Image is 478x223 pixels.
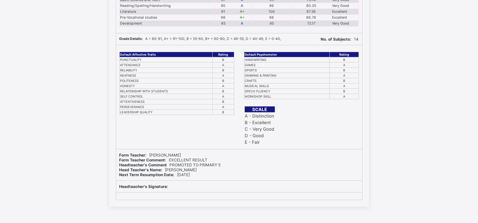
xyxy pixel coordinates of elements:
td: 98 [252,15,292,21]
td: 72.17 [291,21,331,27]
td: B [330,68,359,73]
th: Default Psychomotor [244,52,330,57]
td: 87.26 [291,9,331,15]
span: [PERSON_NAME] [119,153,181,158]
td: HANDWRITING [244,57,330,63]
td: ATTENDANCE [119,63,212,68]
td: SPECH FLUENCY [244,89,330,94]
td: POLITENESS [119,78,212,84]
td: B [212,57,234,63]
td: B [330,57,359,63]
td: A [330,94,359,99]
span: [DATE] [119,172,190,177]
span: PROMOTED TO PRIMARY 5 [119,162,221,167]
td: A+ [232,15,252,21]
td: B [212,99,234,104]
span: EXCELLENT RESULT [119,158,208,162]
td: 86.78 [291,15,331,21]
td: B [212,78,234,84]
td: Literature [119,9,214,15]
td: 85 [214,21,232,27]
td: A [212,73,234,78]
td: WORKSHOP SKILL [244,94,330,99]
td: A [232,21,252,27]
td: 90 [214,3,232,9]
td: A [212,94,234,99]
th: Default Affective Traits [119,52,212,57]
td: B [330,89,359,94]
td: Very Good [331,21,359,27]
td: 96 [252,3,292,9]
td: B [212,110,234,115]
td: A [330,63,359,68]
td: 100 [252,9,292,15]
td: DRAWING & PAINTING [244,73,330,78]
span: 14 [321,37,359,42]
td: GAMES [244,63,330,68]
td: LEADERSHIP QUALITY [119,110,212,115]
td: E - Fair [245,139,275,145]
td: C - Very Good [245,126,275,132]
td: B [212,89,234,94]
td: Reading/Spelling/Handwriting [119,3,214,9]
td: 95 [252,21,292,27]
td: A - Distinction [245,113,275,119]
b: Form Teacher Comment: [119,158,167,162]
td: A [330,84,359,89]
td: Excellent [331,9,359,15]
b: Head Teacher's Name: [119,167,163,172]
td: B [330,78,359,84]
td: Pre-Vocational studies [119,15,214,21]
td: HONESTY [119,84,212,89]
td: A [330,73,359,78]
td: D - Good [245,133,275,139]
td: NEATNESS [119,73,212,78]
td: B - Excellent [245,120,275,125]
td: RELATIONSHIP WITH STUDENTS [119,89,212,94]
b: No. of Subjects: [321,37,352,42]
td: CRAFTS [244,78,330,84]
td: SELF CONTROL [119,94,212,99]
td: A+ [232,9,252,15]
th: Rating [212,52,234,57]
td: Development [119,21,214,27]
td: A [212,104,234,110]
td: PUNCTUALITY [119,57,212,63]
td: PERSEVERANCE [119,104,212,110]
td: 98 [214,15,232,21]
b: Headteacher's Comment [119,162,167,167]
td: 91 [214,9,232,15]
td: RELIABILITY [119,68,212,73]
b: Next Term Resumption Date: [119,172,175,177]
td: A [232,3,252,9]
th: Rating [330,52,359,57]
span: A = 80-91, A+ = 91-100, B = 55-60, B+ = 60-80, C = 46-55, D = 40-46, E = 0-40, [119,37,281,41]
td: A [212,84,234,89]
td: B [212,68,234,73]
span: [PERSON_NAME] [119,167,197,172]
td: A [212,63,234,68]
td: ATTENTIVENESS [119,99,212,104]
b: Grade Details: [119,37,143,41]
td: MUSICAL SKILLS [244,84,330,89]
td: Excellent [331,15,359,21]
td: Very Good [331,3,359,9]
td: SPORTS [244,68,330,73]
b: Form Teacher: [119,153,147,158]
b: Headteacher's Signature: [119,184,168,189]
td: 80.35 [291,3,331,9]
th: SCALE [245,106,275,112]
